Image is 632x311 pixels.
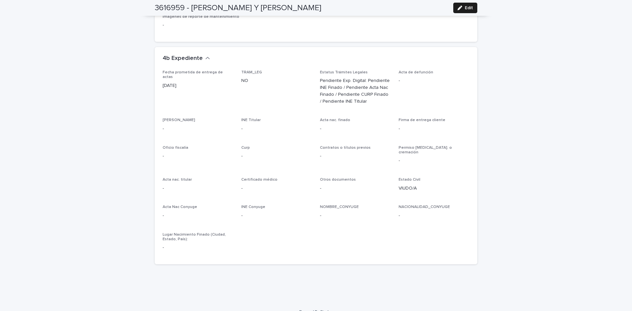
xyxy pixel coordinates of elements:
[163,244,233,251] p: -
[241,185,312,192] p: -
[320,153,391,160] p: -
[399,178,420,182] span: Estado Civil
[320,205,359,209] span: NOMBRE_CONYUGE
[241,212,312,219] p: -
[163,205,197,209] span: Acta Nac Conyuge
[241,77,312,84] p: NO
[241,153,312,160] p: -
[399,205,450,209] span: NACIONALIDAD_CONYUGE
[163,82,233,89] p: [DATE]
[163,125,233,132] p: -
[163,55,203,62] h2: 4b Expediente
[241,178,277,182] span: Certificado médico
[465,6,473,10] span: Edit
[163,118,195,122] span: [PERSON_NAME]
[163,233,226,241] span: Lugar Nacimiento Finado (Ciudad, Estado, País):
[241,205,265,209] span: INE Conyuge
[241,125,312,132] p: -
[399,157,469,164] p: -
[320,77,391,105] p: Pendiente Exp. Digital: Pendiente INE Finado / Pendiente Acta Nac Finado / Pendiente CURP Finado ...
[320,70,368,74] span: Estatus Trámites Legales
[163,185,233,192] p: -
[399,125,469,132] p: -
[163,22,260,29] p: -
[163,178,192,182] span: Acta nac. titular
[320,212,391,219] p: -
[163,153,233,160] p: -
[241,70,262,74] span: TRAM_LEG
[399,77,469,84] p: -
[163,70,223,79] span: Fecha prometida de entrega de actas
[399,70,433,74] span: Acta de defunción
[163,55,210,62] button: 4b Expediente
[163,15,239,19] span: Imágenes de reporte de mantenimiento
[241,118,261,122] span: INE Titular
[163,146,188,150] span: Oficio fiscalía
[163,212,233,219] p: -
[241,146,250,150] span: Curp
[399,212,469,219] p: -
[320,125,391,132] p: -
[399,118,445,122] span: Firma de entrega cliente
[453,3,477,13] button: Edit
[155,3,321,13] h2: 3616959 - [PERSON_NAME] Y [PERSON_NAME]
[399,185,469,192] p: VIUDO/A
[320,118,350,122] span: Acta nac. finado
[320,146,371,150] span: Contratos o títulos previos
[399,146,452,154] span: Permiso [MEDICAL_DATA]. o cremación
[320,178,356,182] span: Otros documentos
[320,185,391,192] p: -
